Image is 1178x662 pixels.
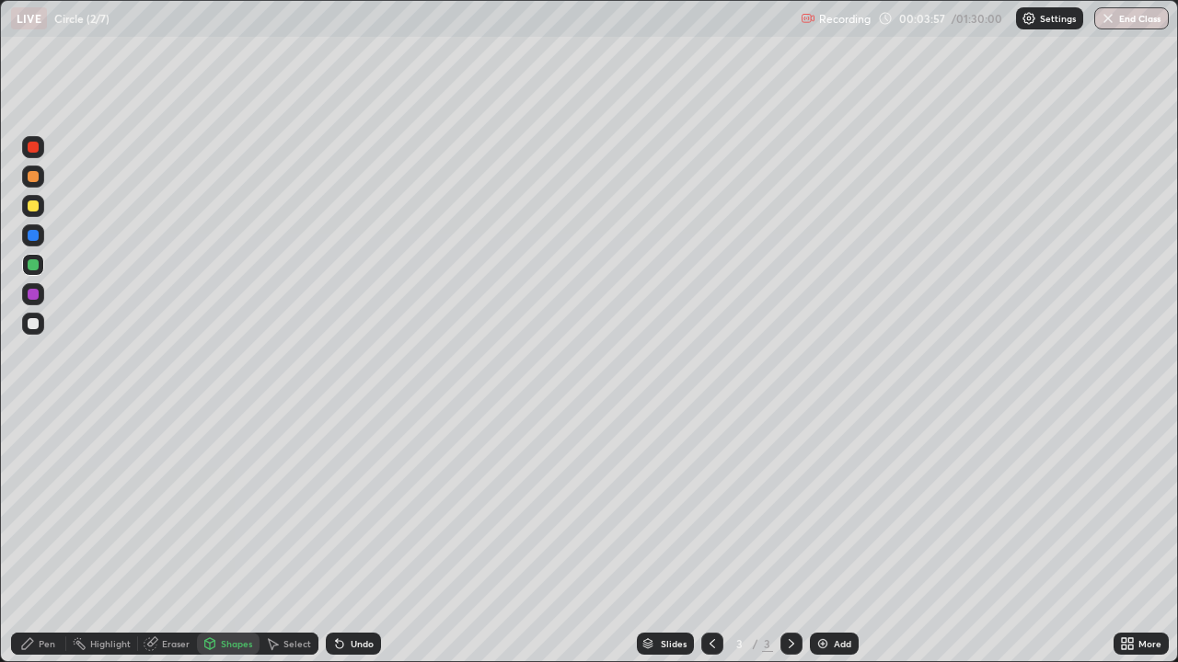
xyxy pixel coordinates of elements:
div: Add [834,639,851,648]
div: More [1138,639,1161,648]
img: recording.375f2c34.svg [801,11,815,26]
div: Shapes [221,639,252,648]
p: Recording [819,12,871,26]
div: Eraser [162,639,190,648]
p: Settings [1040,14,1076,23]
div: Slides [661,639,687,648]
img: class-settings-icons [1022,11,1036,26]
div: 3 [731,638,749,649]
img: add-slide-button [815,636,830,651]
p: Circle (2/7) [54,11,110,26]
div: Pen [39,639,55,648]
div: Undo [351,639,374,648]
p: LIVE [17,11,41,26]
div: Select [283,639,311,648]
div: 3 [762,635,773,652]
img: end-class-cross [1101,11,1115,26]
button: End Class [1094,7,1169,29]
div: / [753,638,758,649]
div: Highlight [90,639,131,648]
